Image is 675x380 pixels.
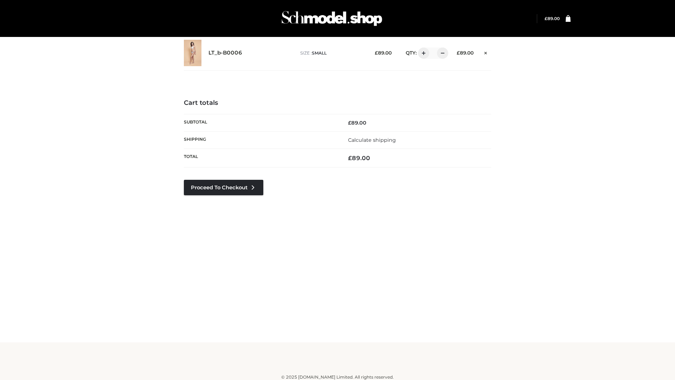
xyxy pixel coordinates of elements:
span: £ [545,16,547,21]
img: LT_b-B0006 - SMALL [184,40,201,66]
th: Total [184,149,337,167]
th: Subtotal [184,114,337,131]
div: QTY: [399,47,446,59]
a: £89.00 [545,16,560,21]
a: Proceed to Checkout [184,180,263,195]
bdi: 89.00 [375,50,392,56]
img: Schmodel Admin 964 [279,5,385,32]
bdi: 89.00 [348,120,366,126]
bdi: 89.00 [457,50,474,56]
h4: Cart totals [184,99,491,107]
p: size : [300,50,364,56]
span: £ [457,50,460,56]
a: Remove this item [481,47,491,57]
span: £ [375,50,378,56]
span: £ [348,120,351,126]
a: Calculate shipping [348,137,396,143]
bdi: 89.00 [545,16,560,21]
span: SMALL [312,50,327,56]
th: Shipping [184,131,337,148]
a: LT_b-B0006 [208,50,242,56]
span: £ [348,154,352,161]
bdi: 89.00 [348,154,370,161]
